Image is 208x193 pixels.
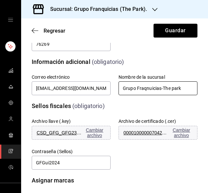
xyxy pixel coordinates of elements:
[119,75,197,79] label: Nombre de la sucursal
[119,119,176,124] label: Archivo de certificado (.cer)
[32,119,71,124] label: Archivo llave (.key)
[72,101,105,110] div: (obligatorio)
[37,130,82,135] span: CSD_GFG_GFG231031CM9_20240104_160618.key
[32,101,71,110] div: Sellos fiscales
[45,5,147,13] h3: Sucursal: Grupo Franquicias (The Park).
[32,75,111,79] label: Correo electrónico
[123,130,169,135] span: 00001000000704230219.cer
[154,24,197,38] button: Guardar
[32,149,111,154] label: Contraseña (Sellos)
[44,28,65,34] span: Regresar
[32,176,74,185] div: Asignar marcas
[119,126,197,140] button: 00001000000704230219.cerCambiar archivo
[92,57,124,66] div: (obligatorio)
[8,17,13,22] button: open drawer
[32,57,90,66] div: Información adicional
[170,127,192,138] span: Cambiar archivo
[84,127,106,138] span: Cambiar archivo
[32,28,65,34] button: Regresar
[32,126,111,140] button: CSD_GFG_GFG231031CM9_20240104_160618.keyCambiar archivo
[32,37,111,51] input: Obligatorio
